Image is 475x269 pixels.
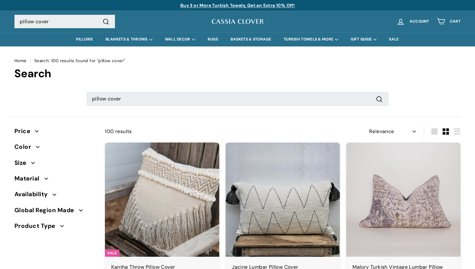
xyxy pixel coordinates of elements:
[344,32,383,46] summary: GIFT GUIDE
[28,58,33,63] span: /
[14,58,27,63] a: Home
[14,174,44,183] span: Material
[99,32,159,46] summary: BLANKETS & THROWS
[201,32,224,46] a: RUGS
[383,32,405,46] a: SALE
[14,157,95,172] button: Size
[14,15,115,29] input: Search
[70,32,99,46] a: PILLOWS
[14,221,60,231] span: Product Type
[14,188,95,204] button: Availability
[14,141,95,156] button: Color
[159,32,201,46] summary: WALL DECOR
[105,127,283,136] div: 100 results
[410,19,429,24] span: Account
[224,32,277,46] a: BASKETS & STORAGE
[14,126,35,136] span: Price
[14,204,95,220] button: Global Region Made
[105,250,119,257] div: Sale
[2,32,473,46] div: Primary
[14,57,461,64] nav: breadcrumbs
[14,220,95,235] button: Product Type
[450,19,461,24] span: Cart
[14,158,31,168] span: Size
[14,206,79,215] span: Global Region Made
[14,67,461,80] h1: Search
[14,142,36,152] span: Color
[180,3,295,8] a: Buy 3 or More Turkish Towels, Get an Extra 10% Off!
[87,92,388,106] input: Search
[14,190,52,199] span: Availability
[393,12,433,31] a: Account
[433,12,464,31] a: Cart
[14,172,95,188] button: Material
[34,58,125,63] span: Search: 100 results found for "pillow cover"
[277,32,344,46] summary: TURKISH TOWELS & MORE
[14,125,95,141] button: Price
